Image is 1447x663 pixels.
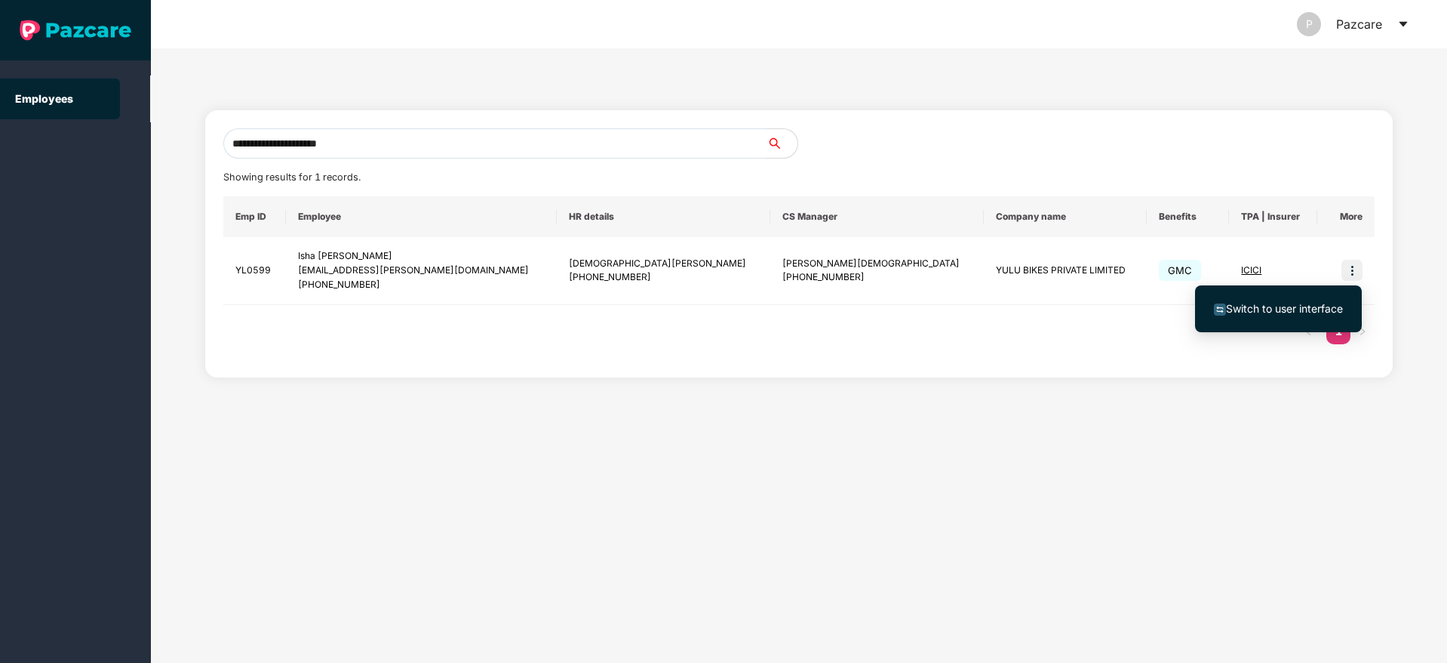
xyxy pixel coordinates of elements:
div: [PERSON_NAME][DEMOGRAPHIC_DATA] [782,257,972,271]
img: svg+xml;base64,PHN2ZyB4bWxucz0iaHR0cDovL3d3dy53My5vcmcvMjAwMC9zdmciIHdpZHRoPSIxNiIgaGVpZ2h0PSIxNi... [1214,304,1226,316]
td: YULU BIKES PRIVATE LIMITED [984,237,1147,305]
span: right [1358,327,1367,336]
a: Employees [15,92,73,105]
button: right [1350,320,1375,344]
th: TPA | Insurer [1229,196,1317,237]
th: CS Manager [770,196,984,237]
div: Isha [PERSON_NAME] [298,249,544,264]
th: Emp ID [223,196,287,237]
div: [PHONE_NUMBER] [569,270,758,285]
span: caret-down [1397,18,1409,30]
span: Showing results for 1 records. [223,171,361,183]
div: [PHONE_NUMBER] [782,270,972,285]
th: Benefits [1147,196,1229,237]
span: ICICI [1241,264,1261,276]
th: HR details [557,196,770,237]
span: P [1306,12,1313,36]
div: [EMAIL_ADDRESS][PERSON_NAME][DOMAIN_NAME] [298,264,544,278]
div: [DEMOGRAPHIC_DATA][PERSON_NAME] [569,257,758,271]
th: More [1317,196,1375,237]
button: search [767,128,798,159]
div: [PHONE_NUMBER] [298,278,544,292]
td: YL0599 [223,237,287,305]
th: Employee [286,196,556,237]
span: search [767,137,797,150]
li: Next Page [1350,320,1375,344]
th: Company name [984,196,1147,237]
span: Switch to user interface [1226,302,1343,315]
span: GMC [1159,260,1201,281]
img: icon [1341,260,1363,281]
